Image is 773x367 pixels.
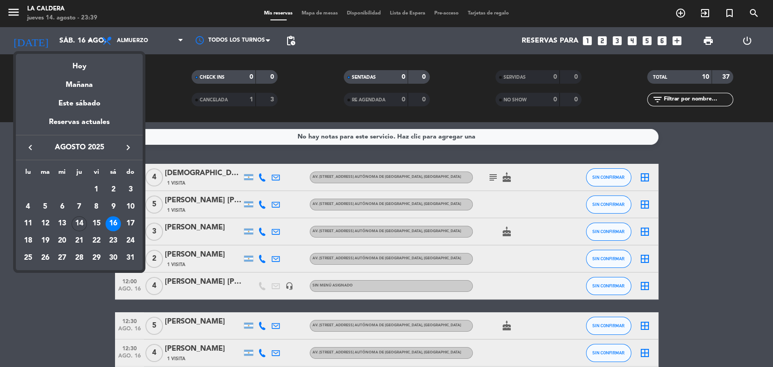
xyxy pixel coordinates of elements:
td: AGO. [19,181,88,198]
td: 10 de agosto de 2025 [122,198,139,215]
div: 14 [72,216,87,232]
div: 20 [54,233,70,248]
div: 11 [20,216,36,232]
span: agosto 2025 [38,142,120,153]
div: 22 [89,233,104,248]
td: 30 de agosto de 2025 [105,249,122,267]
td: 4 de agosto de 2025 [19,198,37,215]
div: Este sábado [16,91,143,116]
td: 23 de agosto de 2025 [105,232,122,249]
div: 19 [38,233,53,248]
td: 15 de agosto de 2025 [88,215,105,233]
td: 12 de agosto de 2025 [37,215,54,233]
td: 17 de agosto de 2025 [122,215,139,233]
div: 4 [20,199,36,214]
div: 8 [89,199,104,214]
td: 8 de agosto de 2025 [88,198,105,215]
td: 19 de agosto de 2025 [37,232,54,249]
td: 2 de agosto de 2025 [105,181,122,198]
i: keyboard_arrow_right [123,142,134,153]
td: 1 de agosto de 2025 [88,181,105,198]
td: 18 de agosto de 2025 [19,232,37,249]
th: miércoles [53,167,71,181]
td: 11 de agosto de 2025 [19,215,37,233]
div: 9 [106,199,121,214]
td: 5 de agosto de 2025 [37,198,54,215]
div: 24 [123,233,138,248]
td: 16 de agosto de 2025 [105,215,122,233]
div: Mañana [16,72,143,91]
div: 25 [20,250,36,266]
i: keyboard_arrow_left [25,142,36,153]
div: 30 [106,250,121,266]
td: 13 de agosto de 2025 [53,215,71,233]
td: 7 de agosto de 2025 [71,198,88,215]
div: 2 [106,182,121,197]
div: 21 [72,233,87,248]
td: 14 de agosto de 2025 [71,215,88,233]
th: viernes [88,167,105,181]
div: 13 [54,216,70,232]
td: 31 de agosto de 2025 [122,249,139,267]
div: 28 [72,250,87,266]
th: martes [37,167,54,181]
td: 29 de agosto de 2025 [88,249,105,267]
th: sábado [105,167,122,181]
td: 22 de agosto de 2025 [88,232,105,249]
button: keyboard_arrow_left [22,142,38,153]
div: 5 [38,199,53,214]
div: 17 [123,216,138,232]
th: lunes [19,167,37,181]
div: 16 [106,216,121,232]
div: 7 [72,199,87,214]
div: 27 [54,250,70,266]
div: 10 [123,199,138,214]
th: jueves [71,167,88,181]
div: Reservas actuales [16,116,143,135]
td: 21 de agosto de 2025 [71,232,88,249]
div: 15 [89,216,104,232]
div: 12 [38,216,53,232]
td: 28 de agosto de 2025 [71,249,88,267]
div: 1 [89,182,104,197]
div: 3 [123,182,138,197]
button: keyboard_arrow_right [120,142,136,153]
td: 25 de agosto de 2025 [19,249,37,267]
td: 20 de agosto de 2025 [53,232,71,249]
div: 31 [123,250,138,266]
td: 24 de agosto de 2025 [122,232,139,249]
div: 18 [20,233,36,248]
div: 23 [106,233,121,248]
div: 26 [38,250,53,266]
div: 29 [89,250,104,266]
td: 9 de agosto de 2025 [105,198,122,215]
div: 6 [54,199,70,214]
td: 3 de agosto de 2025 [122,181,139,198]
td: 27 de agosto de 2025 [53,249,71,267]
td: 6 de agosto de 2025 [53,198,71,215]
td: 26 de agosto de 2025 [37,249,54,267]
div: Hoy [16,54,143,72]
th: domingo [122,167,139,181]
